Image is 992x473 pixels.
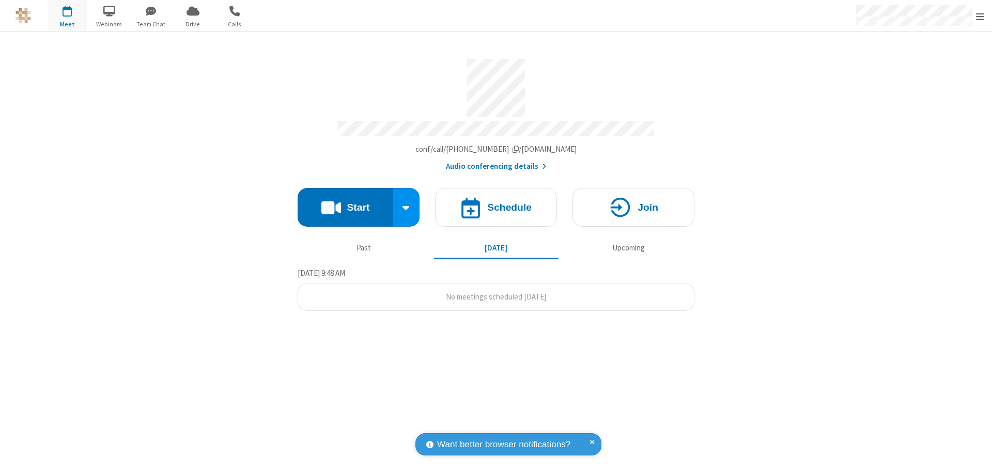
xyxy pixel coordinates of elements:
[572,188,694,227] button: Join
[434,238,559,258] button: [DATE]
[435,188,557,227] button: Schedule
[487,202,532,212] h4: Schedule
[393,188,420,227] div: Start conference options
[446,292,546,302] span: No meetings scheduled [DATE]
[215,20,254,29] span: Calls
[298,268,345,278] span: [DATE] 9:48 AM
[298,267,694,311] section: Today's Meetings
[566,238,691,258] button: Upcoming
[90,20,129,29] span: Webinars
[446,161,547,172] button: Audio conferencing details
[437,438,570,451] span: Want better browser notifications?
[298,188,393,227] button: Start
[48,20,87,29] span: Meet
[347,202,369,212] h4: Start
[415,144,577,154] span: Copy my meeting room link
[638,202,658,212] h4: Join
[174,20,212,29] span: Drive
[16,8,31,23] img: QA Selenium DO NOT DELETE OR CHANGE
[298,51,694,172] section: Account details
[302,238,426,258] button: Past
[415,144,577,155] button: Copy my meeting room linkCopy my meeting room link
[132,20,171,29] span: Team Chat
